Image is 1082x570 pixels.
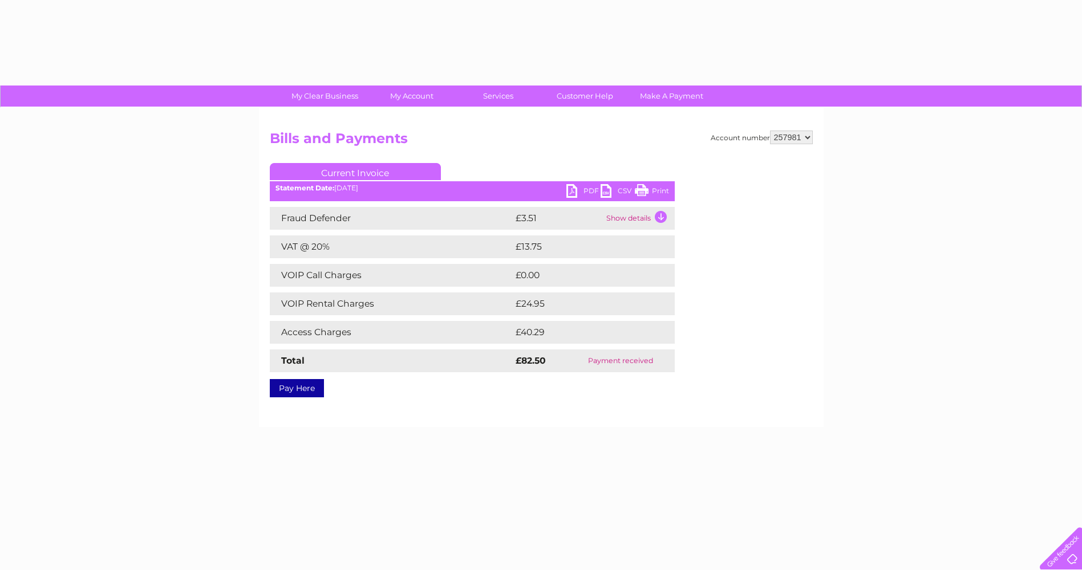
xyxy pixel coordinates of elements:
[270,131,813,152] h2: Bills and Payments
[275,184,334,192] b: Statement Date:
[538,85,632,107] a: Customer Help
[513,264,649,287] td: £0.00
[270,235,513,258] td: VAT @ 20%
[270,163,441,180] a: Current Invoice
[567,349,674,372] td: Payment received
[281,355,305,366] strong: Total
[270,321,513,344] td: Access Charges
[566,184,601,201] a: PDF
[278,85,372,107] a: My Clear Business
[513,292,652,315] td: £24.95
[451,85,545,107] a: Services
[603,207,675,230] td: Show details
[270,264,513,287] td: VOIP Call Charges
[625,85,719,107] a: Make A Payment
[270,184,675,192] div: [DATE]
[711,131,813,144] div: Account number
[513,321,652,344] td: £40.29
[270,207,513,230] td: Fraud Defender
[270,292,513,315] td: VOIP Rental Charges
[516,355,546,366] strong: £82.50
[601,184,635,201] a: CSV
[270,379,324,397] a: Pay Here
[364,85,459,107] a: My Account
[513,207,603,230] td: £3.51
[635,184,669,201] a: Print
[513,235,650,258] td: £13.75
